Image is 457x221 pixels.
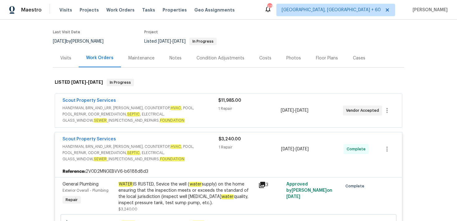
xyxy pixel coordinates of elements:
span: [DATE] [53,39,66,44]
span: HANDYMAN, BRN_AND_LRR, [PERSON_NAME], COUNTERTOP, , POOL, POOL_REPAIR, ODOR_REMEDIATION, , ELECTR... [62,143,219,162]
em: WATER [118,182,133,187]
span: - [71,80,103,84]
em: water [221,194,234,199]
span: [DATE] [71,80,86,84]
div: Maintenance [128,55,155,61]
em: FOUNDATION [160,118,185,123]
div: Condition Adjustments [196,55,244,61]
span: $3,240.00 [219,137,241,141]
span: [DATE] [158,39,171,44]
div: 1 Repair [219,144,281,150]
span: [DATE] [296,147,309,151]
em: FOUNDATION [160,157,185,161]
div: by [PERSON_NAME] [53,38,111,45]
span: Approved by [PERSON_NAME] on [286,182,332,199]
h6: LISTED [55,79,103,86]
em: SEWER [94,157,107,161]
span: Project [144,30,158,34]
div: Work Orders [86,55,113,61]
span: Geo Assignments [194,7,235,13]
div: IS RUSTED, Sevice the well ( supply) on the home ensuring that the inspection meets or exceeds th... [118,181,255,206]
span: Tasks [142,8,155,12]
div: 3 [258,181,283,189]
em: SEWER [94,118,107,123]
span: General Plumbing [62,182,99,186]
b: Reference: [62,168,85,175]
div: 2V0D2MNGEBVV6-b6188d8d3 [55,166,402,177]
span: $11,985.00 [218,98,241,103]
span: [PERSON_NAME] [410,7,448,13]
em: SEPTIC [127,151,140,155]
span: HANDYMAN, BRN_AND_LRR, [PERSON_NAME], COUNTERTOP, , POOL, POOL_REPAIR, ODOR_REMEDIATION, , ELECTR... [62,105,218,124]
div: Costs [259,55,271,61]
span: Listed [144,39,217,44]
span: Complete [345,183,367,189]
span: In Progress [107,79,133,86]
span: - [281,107,308,114]
span: Maestro [21,7,42,13]
span: $3,240.00 [118,207,137,211]
em: water [189,182,202,187]
div: Floor Plans [316,55,338,61]
em: HVAC [170,144,181,149]
div: Notes [169,55,182,61]
span: In Progress [190,40,216,43]
div: LISTED [DATE]-[DATE]In Progress [53,73,404,92]
span: - [281,146,309,152]
span: Exterior Overall - Plumbing [62,189,108,192]
a: Scout Property Services [62,98,116,103]
span: Work Orders [106,7,135,13]
span: Properties [163,7,187,13]
span: [DATE] [88,80,103,84]
em: HVAC [170,106,181,110]
span: [DATE] [286,195,300,199]
span: [DATE] [295,108,308,113]
span: [DATE] [281,108,294,113]
em: SEPTIC [127,112,140,116]
div: Cases [353,55,365,61]
span: [DATE] [281,147,294,151]
div: Visits [60,55,71,61]
span: Visits [59,7,72,13]
div: 471 [267,4,272,10]
span: Projects [80,7,99,13]
span: Repair [63,197,80,203]
span: Complete [347,146,368,152]
a: Scout Property Services [62,137,116,141]
div: 1 Repair [218,106,280,112]
span: [GEOGRAPHIC_DATA], [GEOGRAPHIC_DATA] + 60 [282,7,381,13]
div: Photos [286,55,301,61]
span: Last Visit Date [53,30,80,34]
span: Vendor Accepted [346,107,381,114]
span: [DATE] [173,39,186,44]
span: - [158,39,186,44]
